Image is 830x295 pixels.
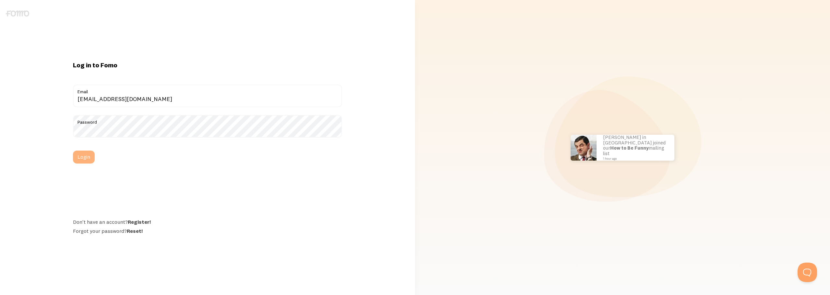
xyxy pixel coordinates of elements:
button: Login [73,151,95,164]
h1: Log in to Fomo [73,61,342,69]
label: Password [73,115,342,126]
a: Register! [128,219,151,225]
label: Email [73,85,342,96]
p: [PERSON_NAME] in [GEOGRAPHIC_DATA] joined our mailing list [603,135,668,160]
a: Reset! [127,228,143,234]
div: Don't have an account? [73,219,342,225]
img: fomo-logo-gray-b99e0e8ada9f9040e2984d0d95b3b12da0074ffd48d1e5cb62ac37fc77b0b268.svg [6,10,29,17]
div: Forgot your password? [73,228,342,234]
iframe: Help Scout Beacon - Open [798,263,817,282]
small: 1 hour ago [603,157,666,160]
